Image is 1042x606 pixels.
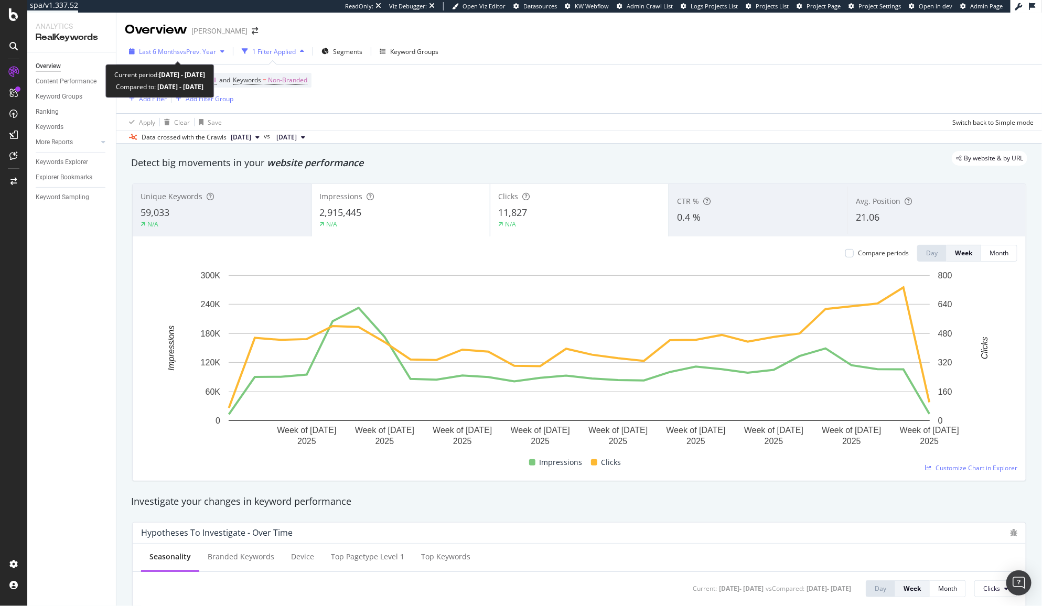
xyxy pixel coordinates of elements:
[919,2,952,10] span: Open in dev
[983,584,1000,593] span: Clicks
[433,426,492,435] text: Week of [DATE]
[114,69,205,81] div: Current period:
[948,114,1034,131] button: Switch back to Simple mode
[389,2,427,10] div: Viz Debugger:
[206,387,221,396] text: 60K
[744,426,803,435] text: Week of [DATE]
[974,580,1017,597] button: Clicks
[964,155,1023,161] span: By website & by URL
[141,191,202,201] span: Unique Keywords
[693,584,717,593] div: Current:
[291,551,314,562] div: Device
[36,91,82,102] div: Keyword Groups
[895,580,930,597] button: Week
[677,211,701,223] span: 0.4 %
[498,191,518,201] span: Clicks
[981,337,990,360] text: Clicks
[375,437,394,446] text: 2025
[238,43,308,60] button: 1 Filter Applied
[936,463,1017,472] span: Customize Chart in Explorer
[513,2,557,10] a: Datasources
[505,220,516,229] div: N/A
[856,196,900,206] span: Avg. Position
[904,584,921,593] div: Week
[575,2,609,10] span: KW Webflow
[277,426,336,435] text: Week of [DATE]
[141,206,169,219] span: 59,033
[1010,529,1017,536] div: bug
[233,75,261,84] span: Keywords
[36,106,59,117] div: Ranking
[355,426,414,435] text: Week of [DATE]
[36,21,108,31] div: Analytics
[139,47,180,56] span: Last 6 Months
[36,172,92,183] div: Explorer Bookmarks
[926,248,938,257] div: Day
[917,245,947,262] button: Day
[268,73,307,88] span: Non-Branded
[36,61,61,72] div: Overview
[822,426,881,435] text: Week of [DATE]
[523,2,557,10] span: Datasources
[909,2,952,10] a: Open in dev
[691,2,738,10] span: Logs Projects List
[36,76,109,87] a: Content Performance
[36,106,109,117] a: Ranking
[453,437,472,446] text: 2025
[36,122,63,133] div: Keywords
[677,196,699,206] span: CTR %
[719,584,764,593] div: [DATE] - [DATE]
[463,2,506,10] span: Open Viz Editor
[231,133,251,142] span: 2025 Sep. 28th
[331,551,404,562] div: Top pagetype Level 1
[195,114,222,131] button: Save
[36,76,96,87] div: Content Performance
[208,551,274,562] div: Branded Keywords
[36,192,109,203] a: Keyword Sampling
[1006,570,1032,596] div: Open Intercom Messenger
[201,271,221,280] text: 300K
[36,157,88,168] div: Keywords Explorer
[601,456,621,469] span: Clicks
[252,47,296,56] div: 1 Filter Applied
[766,584,804,593] div: vs Compared :
[159,71,205,80] b: [DATE] - [DATE]
[565,2,609,10] a: KW Webflow
[319,206,361,219] span: 2,915,445
[588,426,648,435] text: Week of [DATE]
[797,2,841,10] a: Project Page
[842,437,861,446] text: 2025
[174,118,190,127] div: Clear
[938,329,952,338] text: 480
[141,527,293,538] div: Hypotheses to Investigate - Over Time
[201,329,221,338] text: 180K
[617,2,673,10] a: Admin Crawl List
[531,437,550,446] text: 2025
[970,2,1003,10] span: Admin Page
[930,580,966,597] button: Month
[938,358,952,367] text: 320
[160,114,190,131] button: Clear
[36,172,109,183] a: Explorer Bookmarks
[216,416,220,425] text: 0
[149,551,191,562] div: Seasonality
[208,118,222,127] div: Save
[345,2,373,10] div: ReadOnly:
[421,551,470,562] div: Top Keywords
[36,192,89,203] div: Keyword Sampling
[856,211,879,223] span: 21.06
[36,31,108,44] div: RealKeywords
[131,495,1027,508] div: Investigate your changes in keyword performance
[319,191,362,201] span: Impressions
[952,151,1027,166] div: legacy label
[139,94,167,103] div: Add Filter
[848,2,901,10] a: Project Settings
[125,92,167,105] button: Add Filter
[36,137,73,148] div: More Reports
[765,437,783,446] text: 2025
[686,437,705,446] text: 2025
[167,326,176,371] text: Impressions
[540,456,583,469] span: Impressions
[938,416,943,425] text: 0
[180,47,216,56] span: vs Prev. Year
